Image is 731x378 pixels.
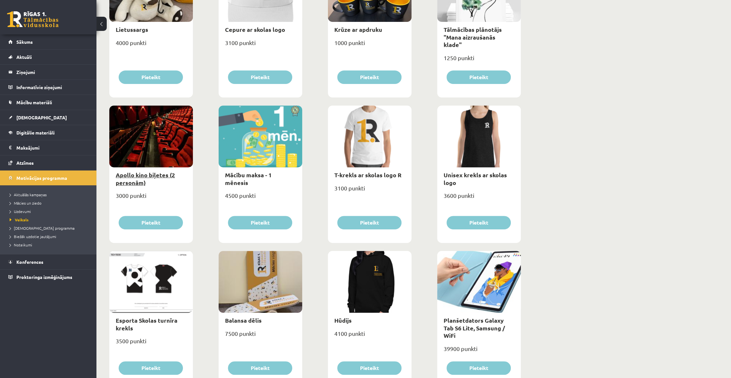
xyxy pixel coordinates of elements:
div: 4500 punkti [219,190,302,206]
button: Pieteikt [447,361,511,375]
a: Aktuāli [8,50,88,64]
a: Digitālie materiāli [8,125,88,140]
a: Uzdevumi [10,208,90,214]
button: Pieteikt [119,70,183,84]
button: Pieteikt [337,70,402,84]
a: Sākums [8,34,88,49]
span: Aktuāli [16,54,32,60]
button: Pieteikt [119,216,183,229]
div: 4100 punkti [328,328,411,344]
div: 3500 punkti [109,336,193,352]
span: Mācies un ziedo [10,200,41,206]
a: Biežāk uzdotie jautājumi [10,234,90,239]
legend: Ziņojumi [16,65,88,79]
button: Pieteikt [447,70,511,84]
span: Digitālie materiāli [16,130,55,135]
div: 3100 punkti [328,183,411,199]
a: Rīgas 1. Tālmācības vidusskola [7,11,59,27]
span: Aktuālās kampaņas [10,192,47,197]
a: Veikals [10,217,90,223]
span: Sākums [16,39,33,45]
a: Noteikumi [10,242,90,248]
span: Konferences [16,259,43,265]
a: Maksājumi [8,140,88,155]
a: Ziņojumi [8,65,88,79]
span: [DEMOGRAPHIC_DATA] programma [10,226,75,231]
div: 3000 punkti [109,190,193,206]
button: Pieteikt [119,361,183,375]
a: Krūze ar apdruku [334,26,382,33]
span: Proktoringa izmēģinājums [16,274,72,280]
button: Pieteikt [447,216,511,229]
a: Konferences [8,254,88,269]
div: 1000 punkti [328,37,411,53]
legend: Informatīvie ziņojumi [16,80,88,95]
span: Uzdevumi [10,209,31,214]
button: Pieteikt [228,70,292,84]
div: 1250 punkti [437,52,521,69]
span: Veikals [10,217,29,222]
a: Mācies un ziedo [10,200,90,206]
a: [DEMOGRAPHIC_DATA] [8,110,88,125]
a: Proktoringa izmēģinājums [8,270,88,284]
a: Lietussargs [116,26,148,33]
button: Pieteikt [337,361,402,375]
span: Atzīmes [16,160,34,166]
span: Motivācijas programma [16,175,67,181]
span: Noteikumi [10,242,32,247]
a: Mācību materiāli [8,95,88,110]
div: 4000 punkti [109,37,193,53]
a: Hūdijs [334,317,352,324]
a: Tālmācības plānotājs "Mana aizraušanās klade" [444,26,502,48]
span: [DEMOGRAPHIC_DATA] [16,115,67,120]
a: Cepure ar skolas logo [225,26,285,33]
a: Unisex krekls ar skolas logo [444,171,507,186]
div: 3100 punkti [219,37,302,53]
a: Balansa dēlis [225,317,262,324]
span: Biežāk uzdotie jautājumi [10,234,56,239]
button: Pieteikt [337,216,402,229]
button: Pieteikt [228,361,292,375]
a: Mācību maksa - 1 mēnesis [225,171,272,186]
a: [DEMOGRAPHIC_DATA] programma [10,225,90,231]
a: Apollo kino biļetes (2 personām) [116,171,175,186]
a: Motivācijas programma [8,171,88,185]
div: 7500 punkti [219,328,302,344]
span: Mācību materiāli [16,99,52,105]
a: Aktuālās kampaņas [10,192,90,198]
img: Atlaide [288,106,302,116]
a: Informatīvie ziņojumi [8,80,88,95]
a: Planšetdators Galaxy Tab S6 Lite, Samsung / WiFi [444,317,505,339]
button: Pieteikt [228,216,292,229]
legend: Maksājumi [16,140,88,155]
a: Esporta Skolas turnīra krekls [116,317,177,331]
div: 39900 punkti [437,343,521,359]
a: Atzīmes [8,155,88,170]
div: 3600 punkti [437,190,521,206]
a: T-krekls ar skolas logo R [334,171,402,179]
